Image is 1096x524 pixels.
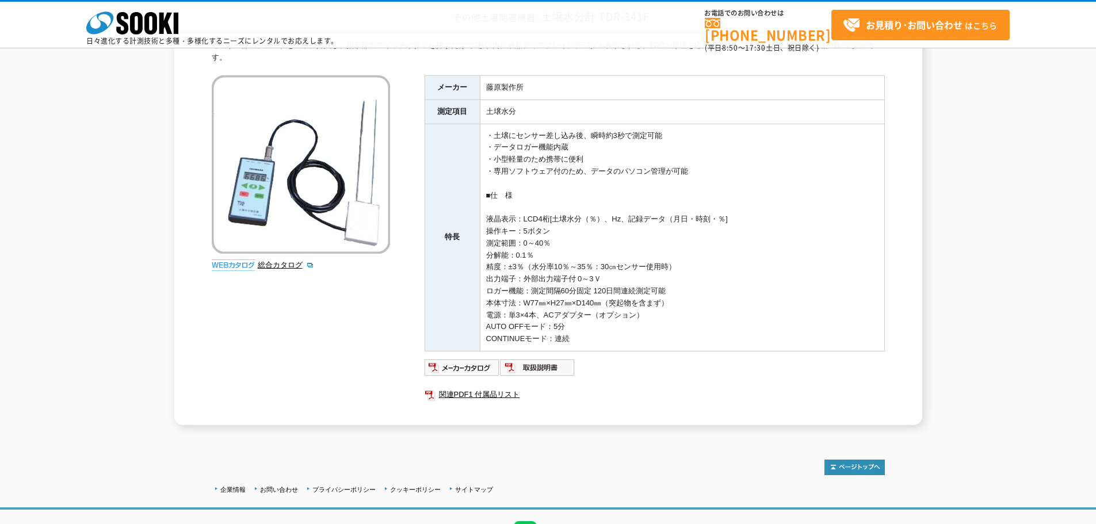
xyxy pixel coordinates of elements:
[390,486,441,493] a: クッキーポリシー
[86,37,338,44] p: 日々進化する計測技術と多種・多様化するニーズにレンタルでお応えします。
[212,75,390,254] img: 土壌水分計 TDR-341F
[480,100,884,124] td: 土壌水分
[824,460,885,475] img: トップページへ
[500,358,575,377] img: 取扱説明書
[705,18,831,41] a: [PHONE_NUMBER]
[500,366,575,374] a: 取扱説明書
[722,43,738,53] span: 8:50
[425,75,480,100] th: メーカー
[480,75,884,100] td: 藤原製作所
[480,124,884,351] td: ・土壌にセンサー差し込み後、瞬時約3秒で測定可能 ・データロガー機能内蔵 ・小型軽量のため携帯に便利 ・専用ソフトウェア付のため、データのパソコン管理が可能 ■仕 様 液晶表示：LCD4桁[土壌...
[312,486,376,493] a: プライバシーポリシー
[843,17,997,34] span: はこちら
[220,486,246,493] a: 企業情報
[260,486,298,493] a: お問い合わせ
[425,366,500,374] a: メーカーカタログ
[425,100,480,124] th: 測定項目
[212,259,255,271] img: webカタログ
[705,10,831,17] span: お電話でのお問い合わせは
[425,387,885,402] a: 関連PDF1 付属品リスト
[866,18,963,32] strong: お見積り･お問い合わせ
[425,124,480,351] th: 特長
[745,43,766,53] span: 17:30
[425,358,500,377] img: メーカーカタログ
[455,486,493,493] a: サイトマップ
[831,10,1010,40] a: お見積り･お問い合わせはこちら
[705,43,819,53] span: (平日 ～ 土日、祝日除く)
[258,261,314,269] a: 総合カタログ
